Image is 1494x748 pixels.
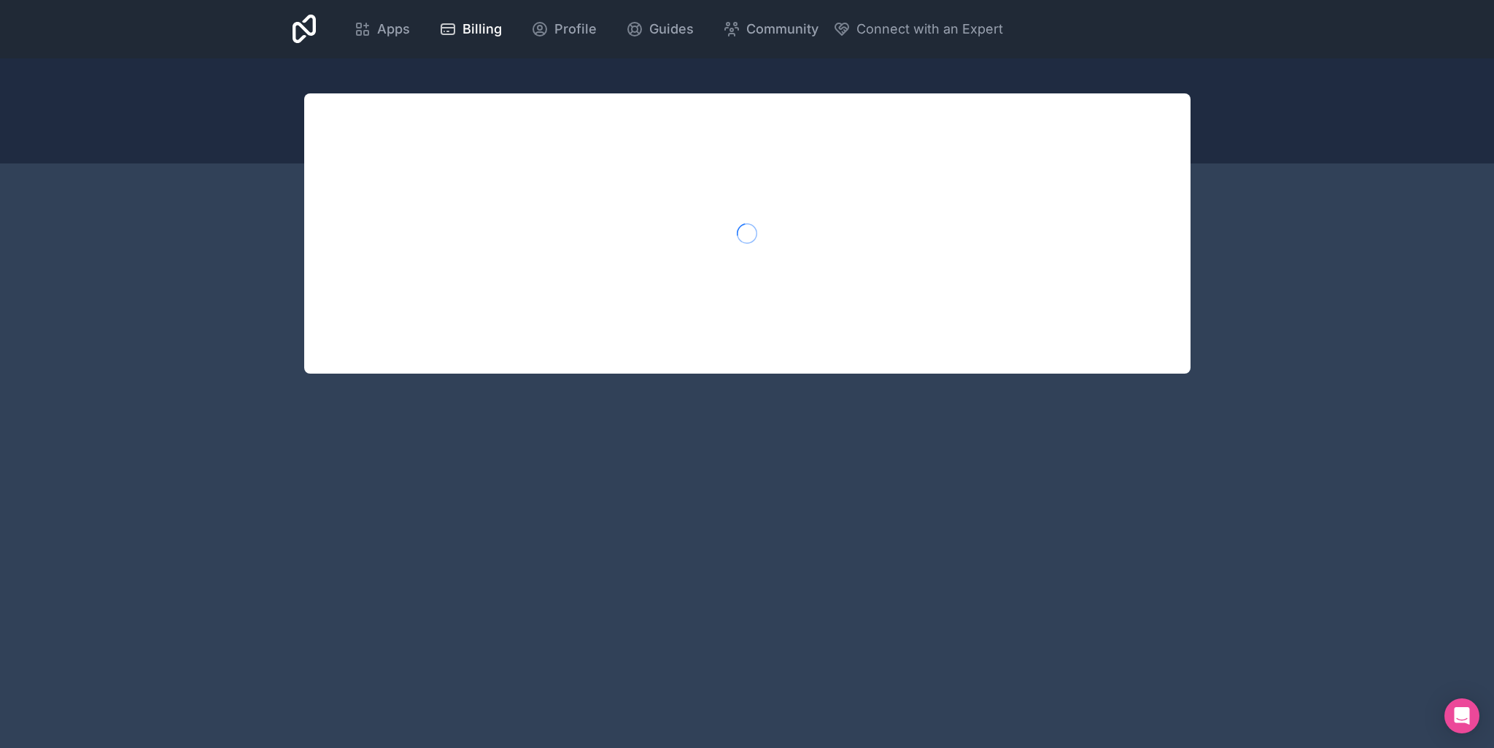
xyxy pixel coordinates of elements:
[833,19,1003,39] button: Connect with an Expert
[614,13,705,45] a: Guides
[746,19,818,39] span: Community
[649,19,694,39] span: Guides
[342,13,422,45] a: Apps
[711,13,830,45] a: Community
[856,19,1003,39] span: Connect with an Expert
[554,19,597,39] span: Profile
[1444,698,1479,733] div: Open Intercom Messenger
[377,19,410,39] span: Apps
[519,13,608,45] a: Profile
[427,13,514,45] a: Billing
[462,19,502,39] span: Billing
